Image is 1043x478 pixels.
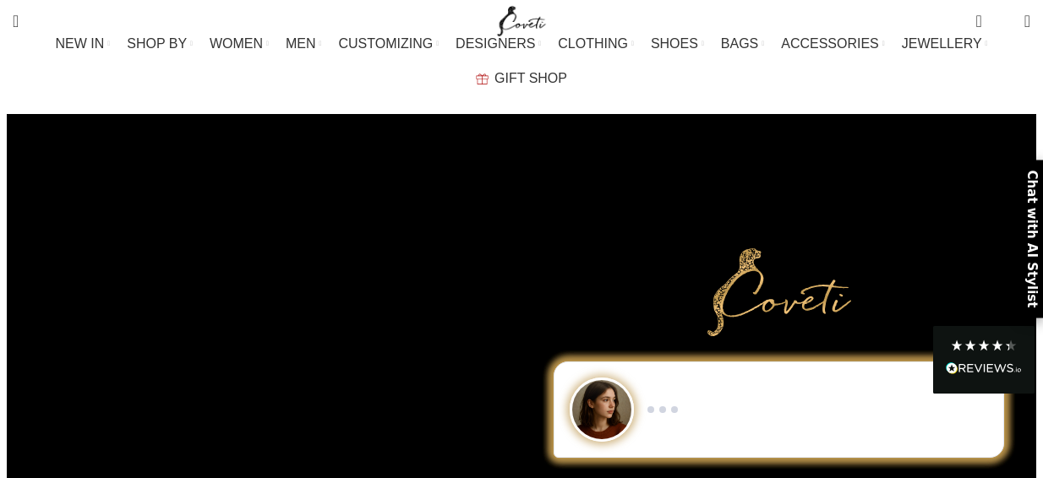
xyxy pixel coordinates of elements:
a: SHOES [651,27,704,61]
a: GIFT SHOP [476,62,567,95]
a: MEN [286,27,321,61]
a: DESIGNERS [456,27,541,61]
span: NEW IN [56,35,105,52]
img: Primary Gold [707,248,851,336]
span: WOMEN [210,35,263,52]
a: ACCESSORIES [781,27,885,61]
a: CLOTHING [558,27,634,61]
a: BAGS [721,27,764,61]
span: JEWELLERY [902,35,982,52]
span: CUSTOMIZING [338,35,433,52]
span: 0 [998,17,1011,30]
div: 4.28 Stars [950,339,1018,352]
a: SHOP BY [127,27,193,61]
a: CUSTOMIZING [338,27,439,61]
span: CLOTHING [558,35,628,52]
img: REVIEWS.io [946,362,1022,374]
span: MEN [286,35,316,52]
span: DESIGNERS [456,35,535,52]
a: NEW IN [56,27,111,61]
span: ACCESSORIES [781,35,879,52]
span: GIFT SHOP [494,70,567,86]
div: My Wishlist [995,4,1012,38]
div: Read All Reviews [933,326,1035,394]
a: JEWELLERY [902,27,988,61]
div: Main navigation [4,27,1039,95]
span: SHOP BY [127,35,187,52]
span: SHOES [651,35,698,52]
a: WOMEN [210,27,269,61]
span: BAGS [721,35,758,52]
div: Chat to Shop demo [543,361,1015,458]
a: Search [4,4,27,38]
a: Site logo [494,13,550,27]
a: 0 [967,4,990,38]
img: GiftBag [476,73,489,84]
div: Read All Reviews [946,359,1022,381]
span: 0 [977,8,990,21]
